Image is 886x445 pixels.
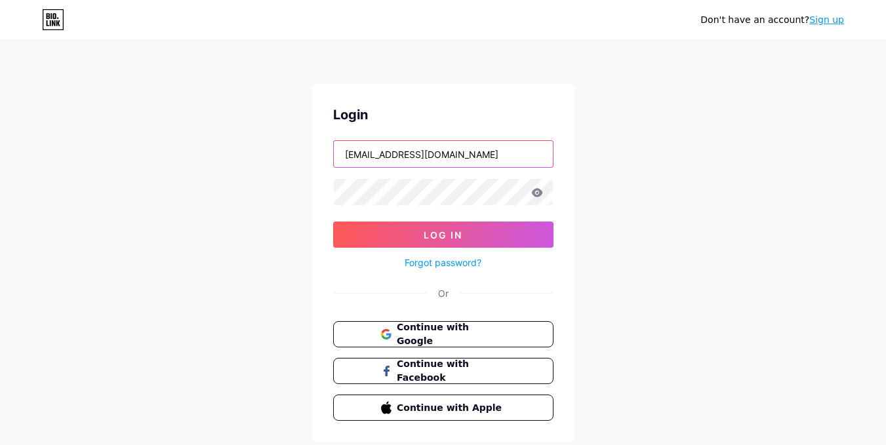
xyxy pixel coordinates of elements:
[405,256,481,269] a: Forgot password?
[334,141,553,167] input: Username
[700,13,844,27] div: Don't have an account?
[333,105,554,125] div: Login
[333,222,554,248] button: Log In
[438,286,449,300] div: Or
[333,395,554,421] button: Continue with Apple
[333,358,554,384] button: Continue with Facebook
[809,14,844,25] a: Sign up
[424,229,462,241] span: Log In
[397,357,505,385] span: Continue with Facebook
[397,401,505,415] span: Continue with Apple
[397,320,505,348] span: Continue with Google
[333,321,554,347] button: Continue with Google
